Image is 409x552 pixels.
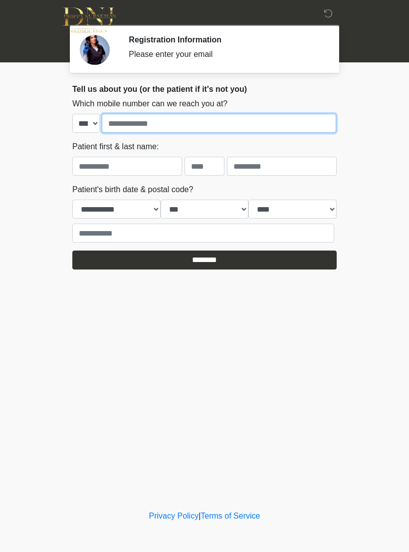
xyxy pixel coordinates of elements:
[129,48,322,60] div: Please enter your email
[72,84,337,94] h2: Tell us about you (or the patient if it's not you)
[149,512,199,520] a: Privacy Policy
[201,512,260,520] a: Terms of Service
[199,512,201,520] a: |
[72,184,193,196] label: Patient's birth date & postal code?
[80,35,110,65] img: Agent Avatar
[72,98,227,110] label: Which mobile number can we reach you at?
[72,141,159,153] label: Patient first & last name:
[62,7,116,33] img: DNJ Med Boutique Logo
